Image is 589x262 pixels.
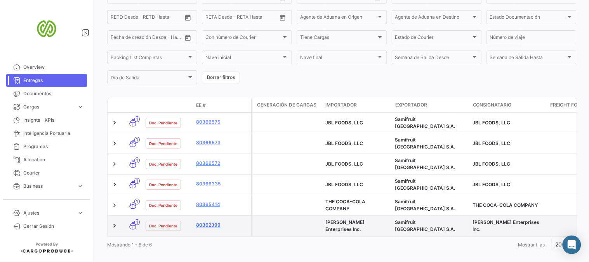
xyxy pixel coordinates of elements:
span: Doc. Pendiente [149,120,177,126]
span: THE COCA-COLA COMPANY [325,199,365,211]
a: Entregas [6,74,87,87]
span: Cerrar Sesión [23,223,84,230]
button: Borrar filtros [202,71,240,84]
span: Agente de Aduana en Origen [300,16,376,21]
span: JBL FOODS, LLC [325,161,363,167]
span: Ajustes [23,210,74,217]
datatable-header-cell: EE # [193,99,251,112]
span: Courier [23,169,84,176]
a: Inteligencia Portuaria [6,127,87,140]
span: Cargas [23,103,74,110]
a: 80366572 [196,160,248,167]
a: 80362399 [196,222,248,229]
a: Expand/Collapse Row [111,201,118,209]
datatable-header-cell: Estado Doc. [142,102,193,108]
a: Documentos [6,87,87,100]
span: Entregas [23,77,84,84]
input: Hasta [225,16,259,21]
datatable-header-cell: Exportador [392,98,470,112]
span: expand_more [77,183,84,190]
a: 80366335 [196,180,248,187]
span: Mostrando 1 - 6 de 6 [107,242,152,248]
span: Estado de Courier [395,36,471,41]
span: JBL FOODS, LLC [473,161,511,167]
span: Samifruit Uruguay S.A. [395,178,455,191]
div: Abrir Intercom Messenger [563,236,581,254]
a: Expand/Collapse Row [111,119,118,127]
span: Doc. Pendiente [149,182,177,188]
span: Tiene Cargas [300,36,376,41]
span: Exportador [395,101,427,108]
button: Open calendar [182,12,194,23]
a: Programas [6,140,87,153]
a: Expand/Collapse Row [111,181,118,189]
input: Desde [205,16,219,21]
span: 1 [134,199,140,204]
span: Agente de Aduana en Destino [395,16,471,21]
button: Open calendar [182,32,194,44]
span: expand_more [77,210,84,217]
span: Samifruit Uruguay S.A. [395,219,455,232]
input: Hasta [130,36,164,41]
span: expand_more [77,196,84,203]
span: 20 [556,241,562,248]
span: JBL FOODS, LLC [473,140,511,146]
a: 80365414 [196,201,248,208]
span: Estadísticas [23,196,74,203]
span: JBL FOODS, LLC [325,182,363,187]
span: Packing List Completas [111,56,187,61]
datatable-header-cell: Generación de cargas [252,98,322,112]
span: Importador [325,101,357,108]
span: Nave final [300,56,376,61]
span: Semana de Salida Hasta [490,56,566,61]
span: THE COCA-COLA COMPANY [473,202,538,208]
span: EE # [196,102,206,109]
input: Hasta [130,16,164,21]
span: Samifruit Uruguay S.A. [395,116,455,129]
a: Courier [6,166,87,180]
span: Allocation [23,156,84,163]
span: 1 [134,116,140,122]
datatable-header-cell: Modo de Transporte [123,102,142,108]
span: Inteligencia Portuaria [23,130,84,137]
button: Open calendar [277,12,288,23]
a: Expand/Collapse Row [111,222,118,230]
span: JBL FOODS, LLC [325,120,363,126]
span: JBL FOODS, LLC [325,140,363,146]
span: JBL FOODS, LLC [473,120,511,126]
span: Samifruit Uruguay S.A. [395,137,455,150]
a: Overview [6,61,87,74]
span: Doc. Pendiente [149,202,177,208]
a: Expand/Collapse Row [111,140,118,147]
span: Semana de Salida Desde [395,56,471,61]
span: Programas [23,143,84,150]
img: san-miguel-logo.png [27,9,66,48]
span: JBL FOODS, LLC [473,182,511,187]
input: Desde [111,16,125,21]
span: Business [23,183,74,190]
span: 1 [134,219,140,225]
span: Estado Documentación [490,16,566,21]
span: Lucy's Enterprises Inc. [473,219,540,232]
a: 80366575 [196,119,248,126]
a: Allocation [6,153,87,166]
span: Documentos [23,90,84,97]
span: Lucy's Enterprises Inc. [325,219,365,232]
span: Día de Salida [111,76,187,82]
span: Doc. Pendiente [149,223,177,229]
span: Samifruit Uruguay S.A. [395,199,455,211]
span: expand_more [77,103,84,110]
a: 80366573 [196,139,248,146]
span: Consignatario [473,101,512,108]
span: Con número de Courier [205,36,281,41]
datatable-header-cell: Importador [322,98,392,112]
span: Doc. Pendiente [149,161,177,167]
span: Overview [23,64,84,71]
span: 1 [134,137,140,143]
span: Generación de cargas [257,101,316,108]
a: Insights - KPIs [6,114,87,127]
span: Insights - KPIs [23,117,84,124]
datatable-header-cell: Consignatario [470,98,547,112]
a: Expand/Collapse Row [111,160,118,168]
span: Samifruit Uruguay S.A. [395,157,455,170]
